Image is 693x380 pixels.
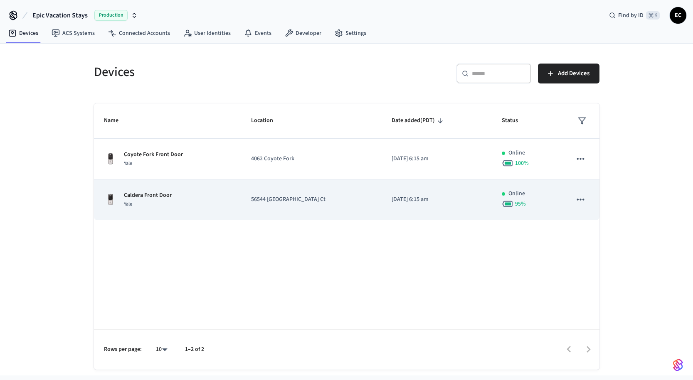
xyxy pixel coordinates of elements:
[124,150,183,159] p: Coyote Fork Front Door
[124,191,172,200] p: Caldera Front Door
[670,7,686,24] button: EC
[124,160,132,167] span: Yale
[124,201,132,208] span: Yale
[328,26,373,41] a: Settings
[392,114,446,127] span: Date added(PDT)
[538,64,599,83] button: Add Devices
[94,10,128,21] span: Production
[45,26,101,41] a: ACS Systems
[646,11,660,20] span: ⌘ K
[618,11,644,20] span: Find by ID
[32,10,88,20] span: Epic Vacation Stays
[104,114,129,127] span: Name
[508,189,525,198] p: Online
[104,152,117,166] img: Yale Assure Touchscreen Wifi Smart Lock, Satin Nickel, Front
[104,193,117,206] img: Yale Assure Touchscreen Wifi Smart Lock, Satin Nickel, Front
[278,26,328,41] a: Developer
[101,26,177,41] a: Connected Accounts
[502,114,529,127] span: Status
[515,200,526,208] span: 95 %
[251,154,372,163] p: 4062 Coyote Fork
[558,68,589,79] span: Add Devices
[602,8,666,23] div: Find by ID⌘ K
[104,345,142,354] p: Rows per page:
[392,195,482,204] p: [DATE] 6:15 am
[515,159,529,167] span: 100 %
[508,149,525,157] p: Online
[237,26,278,41] a: Events
[671,8,686,23] span: EC
[94,64,342,81] h5: Devices
[251,114,284,127] span: Location
[152,343,172,355] div: 10
[673,358,683,372] img: SeamLogoGradient.69752ec5.svg
[185,345,204,354] p: 1–2 of 2
[94,103,599,220] table: sticky table
[392,154,482,163] p: [DATE] 6:15 am
[251,195,372,204] p: 56544 [GEOGRAPHIC_DATA] Ct
[177,26,237,41] a: User Identities
[2,26,45,41] a: Devices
